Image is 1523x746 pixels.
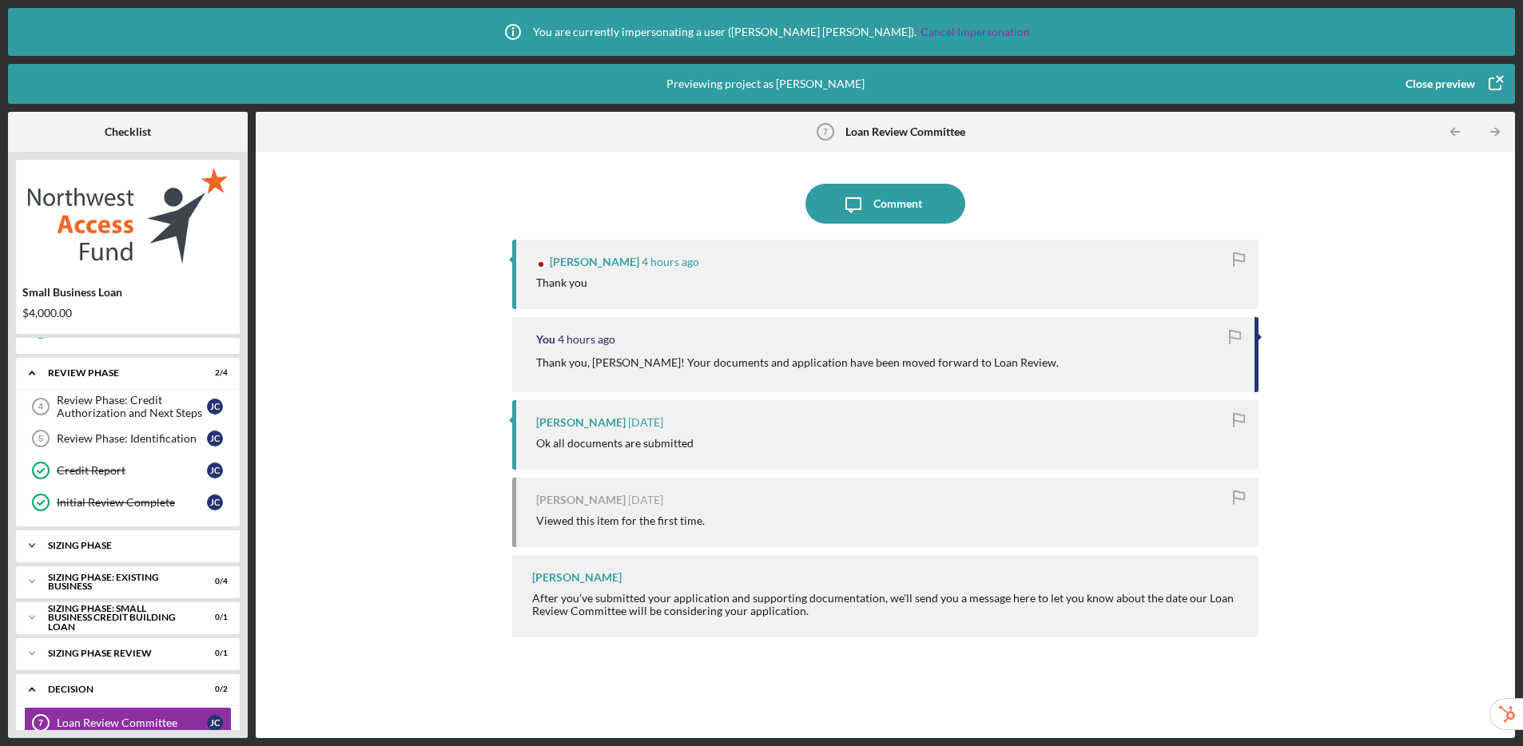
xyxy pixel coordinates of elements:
[536,354,1059,371] p: Thank you, [PERSON_NAME]! Your documents and application have been moved forward to Loan Review.
[536,494,626,506] div: [PERSON_NAME]
[493,12,1030,52] div: You are currently impersonating a user ( [PERSON_NAME] [PERSON_NAME] ).
[38,434,43,443] tspan: 5
[536,437,694,450] div: Ok all documents are submitted
[48,573,188,591] div: SIZING PHASE: EXISTING BUSINESS
[558,333,615,346] time: 2025-10-14 16:47
[16,168,240,264] img: Product logo
[873,184,922,224] div: Comment
[823,127,828,137] tspan: 7
[199,649,228,658] div: 0 / 1
[1390,68,1515,100] button: Close preview
[628,416,663,429] time: 2025-10-11 17:49
[207,715,223,731] div: J C
[38,718,43,728] tspan: 7
[22,307,233,319] div: $4,000.00
[48,649,188,658] div: Sizing Phase Review
[57,496,207,509] div: Initial Review Complete
[805,184,965,224] button: Comment
[22,286,233,299] div: Small Business Loan
[532,592,1243,617] div: After you've submitted your application and supporting documentation, we'll send you a message he...
[48,604,188,632] div: Sizing Phase: Small Business Credit Building Loan
[199,613,228,622] div: 0 / 1
[207,399,223,415] div: J C
[207,462,223,478] div: J C
[845,125,965,138] b: Loan Review Committee
[48,684,188,694] div: Decision
[536,514,705,527] div: Viewed this item for the first time.
[642,256,699,268] time: 2025-10-14 17:04
[532,571,622,584] div: [PERSON_NAME]
[48,368,188,378] div: REVIEW PHASE
[57,432,207,445] div: Review Phase: Identification
[48,541,220,550] div: Sizing Phase
[1406,68,1475,100] div: Close preview
[628,494,663,506] time: 2025-09-30 18:36
[921,26,1030,38] a: Cancel Impersonation
[536,333,555,346] div: You
[199,577,228,586] div: 0 / 4
[199,684,228,694] div: 0 / 2
[550,256,639,268] div: [PERSON_NAME]
[57,464,207,477] div: Credit Report
[536,276,587,289] div: Thank you
[38,402,44,411] tspan: 4
[199,368,228,378] div: 2 / 4
[536,416,626,429] div: [PERSON_NAME]
[57,394,207,419] div: Review Phase: Credit Authorization and Next Steps
[105,125,151,138] b: Checklist
[57,716,207,729] div: Loan Review Committee
[666,64,865,104] div: Previewing project as [PERSON_NAME]
[207,494,223,510] div: J C
[207,431,223,446] div: J C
